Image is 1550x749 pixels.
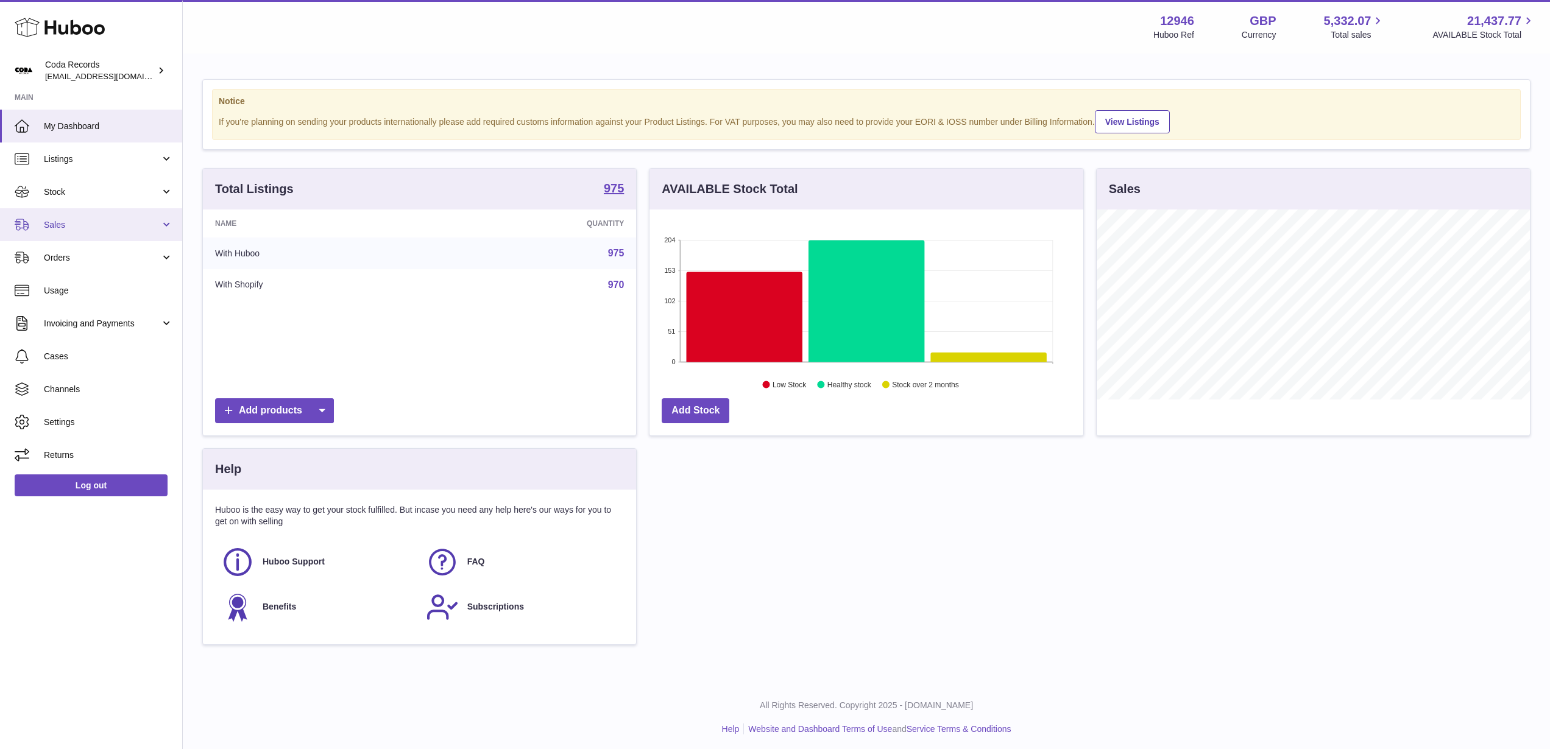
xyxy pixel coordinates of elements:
p: Huboo is the easy way to get your stock fulfilled. But incase you need any help here's our ways f... [215,504,624,527]
img: haz@pcatmedia.com [15,62,33,80]
a: Benefits [221,591,414,624]
a: 975 [604,182,624,197]
a: Log out [15,474,168,496]
a: Help [722,724,740,734]
span: Sales [44,219,160,231]
a: 975 [608,248,625,258]
div: If you're planning on sending your products internationally please add required customs informati... [219,108,1514,133]
strong: GBP [1250,13,1276,29]
th: Name [203,209,437,237]
span: Usage [44,285,173,297]
a: FAQ [426,546,618,578]
span: Stock [44,186,160,198]
h3: Help [215,461,241,477]
a: Website and Dashboard Terms of Use [748,724,892,734]
a: Add products [215,398,334,423]
div: Currency [1242,29,1276,41]
h3: AVAILABLE Stock Total [662,181,798,197]
a: Add Stock [662,398,729,423]
strong: 975 [604,182,624,194]
span: Benefits [263,601,296,613]
div: Coda Records [45,59,155,82]
span: 5,332.07 [1324,13,1371,29]
td: With Huboo [203,237,437,269]
p: All Rights Reserved. Copyright 2025 - [DOMAIN_NAME] [193,700,1540,711]
a: 5,332.07 Total sales [1324,13,1385,41]
span: Huboo Support [263,556,325,568]
text: Healthy stock [827,381,872,389]
div: Huboo Ref [1153,29,1194,41]
span: [EMAIL_ADDRESS][DOMAIN_NAME] [45,71,179,81]
h3: Total Listings [215,181,294,197]
text: 204 [664,236,675,244]
th: Quantity [437,209,637,237]
span: Subscriptions [467,601,524,613]
span: 21,437.77 [1467,13,1521,29]
span: Orders [44,252,160,264]
text: 0 [672,358,676,365]
a: Subscriptions [426,591,618,624]
span: Returns [44,449,173,461]
strong: Notice [219,96,1514,107]
a: Service Terms & Conditions [907,724,1011,734]
text: Stock over 2 months [893,381,959,389]
span: Invoicing and Payments [44,318,160,329]
span: Settings [44,417,173,428]
span: Total sales [1331,29,1385,41]
td: With Shopify [203,269,437,301]
a: View Listings [1095,110,1170,133]
span: Listings [44,153,160,165]
a: 970 [608,280,625,290]
strong: 12946 [1160,13,1194,29]
a: Huboo Support [221,546,414,578]
span: Channels [44,384,173,395]
span: Cases [44,351,173,362]
span: FAQ [467,556,485,568]
h3: Sales [1109,181,1141,197]
text: 102 [664,297,675,304]
text: 51 [668,328,676,335]
a: 21,437.77 AVAILABLE Stock Total [1432,13,1535,41]
text: 153 [664,267,675,274]
span: My Dashboard [44,121,173,132]
span: AVAILABLE Stock Total [1432,29,1535,41]
li: and [744,723,1011,735]
text: Low Stock [773,381,807,389]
